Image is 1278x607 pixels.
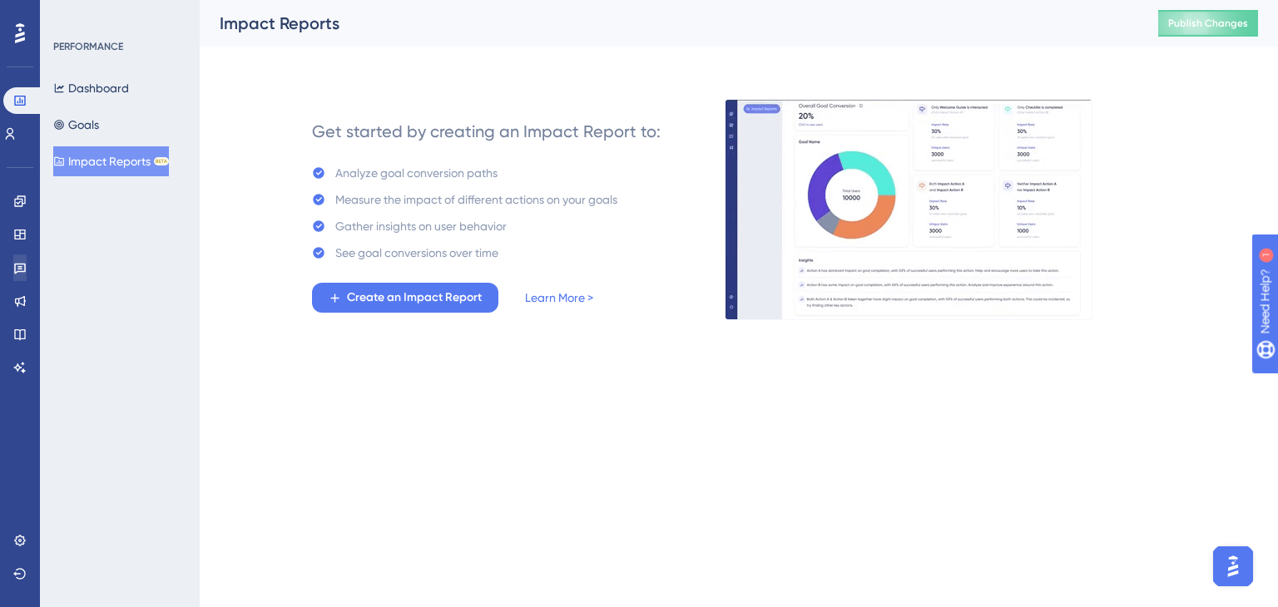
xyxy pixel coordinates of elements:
[312,283,498,313] button: Create an Impact Report
[53,73,129,103] button: Dashboard
[335,163,498,183] div: Analyze goal conversion paths
[335,190,617,210] div: Measure the impact of different actions on your goals
[220,12,1117,35] div: Impact Reports
[312,120,661,143] div: Get started by creating an Impact Report to:
[725,99,1092,320] img: e8cc2031152ba83cd32f6b7ecddf0002.gif
[1208,541,1258,591] iframe: UserGuiding AI Assistant Launcher
[525,288,593,308] a: Learn More >
[39,4,104,24] span: Need Help?
[154,157,169,165] div: BETA
[53,110,99,140] button: Goals
[1158,10,1258,37] button: Publish Changes
[335,216,507,236] div: Gather insights on user behavior
[347,288,482,308] span: Create an Impact Report
[53,146,169,176] button: Impact ReportsBETA
[53,40,123,53] div: PERFORMANCE
[335,243,498,263] div: See goal conversions over time
[1168,17,1248,30] span: Publish Changes
[116,8,121,22] div: 1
